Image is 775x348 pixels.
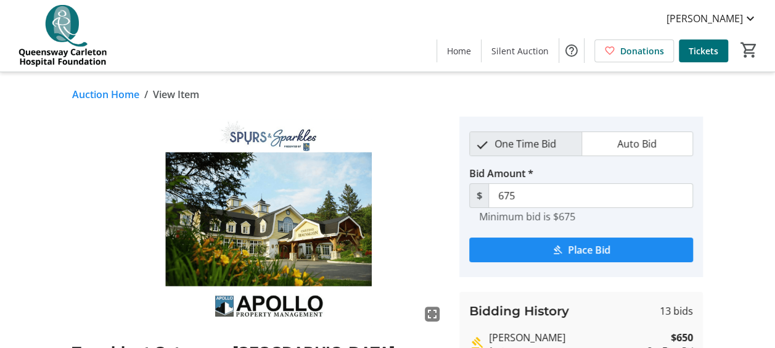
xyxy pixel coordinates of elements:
[491,44,549,57] span: Silent Auction
[620,44,664,57] span: Donations
[437,39,481,62] a: Home
[469,183,489,208] span: $
[144,87,148,102] span: /
[489,330,642,345] div: [PERSON_NAME]
[482,39,559,62] a: Silent Auction
[671,330,693,345] strong: $650
[72,117,445,326] img: Image
[469,302,569,320] h3: Bidding History
[738,39,760,61] button: Cart
[425,307,440,321] mat-icon: fullscreen
[447,44,471,57] span: Home
[666,11,743,26] span: [PERSON_NAME]
[594,39,674,62] a: Donations
[479,210,575,223] tr-hint: Minimum bid is $675
[469,238,693,262] button: Place Bid
[610,132,664,155] span: Auto Bid
[689,44,718,57] span: Tickets
[72,87,139,102] a: Auction Home
[568,242,610,257] span: Place Bid
[657,9,768,28] button: [PERSON_NAME]
[679,39,728,62] a: Tickets
[559,38,584,63] button: Help
[7,5,117,67] img: QCH Foundation's Logo
[469,166,533,181] label: Bid Amount *
[660,304,693,318] span: 13 bids
[153,87,199,102] span: View Item
[487,132,564,155] span: One Time Bid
